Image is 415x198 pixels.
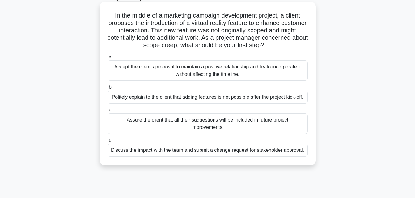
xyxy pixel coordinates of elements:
[109,54,113,59] span: a.
[108,91,308,104] div: Politely explain to the client that adding features is not possible after the project kick-off.
[108,113,308,134] div: Assure the client that all their suggestions will be included in future project improvements.
[108,144,308,157] div: Discuss the impact with the team and submit a change request for stakeholder approval.
[107,12,308,49] h5: In the middle of a marketing campaign development project, a client proposes the introduction of ...
[109,84,113,89] span: b.
[109,137,113,142] span: d.
[109,107,112,112] span: c.
[108,60,308,81] div: Accept the client's proposal to maintain a positive relationship and try to incorporate it withou...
